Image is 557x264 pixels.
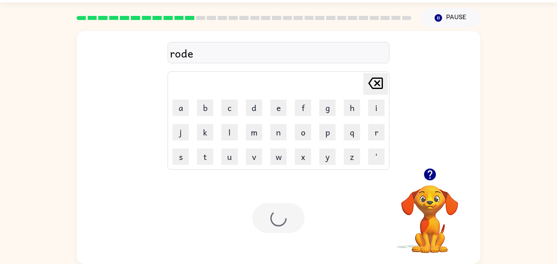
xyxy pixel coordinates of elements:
[270,124,287,140] button: n
[197,100,213,116] button: b
[270,100,287,116] button: e
[172,100,189,116] button: a
[368,124,385,140] button: r
[344,149,360,165] button: z
[421,9,480,27] button: Pause
[344,100,360,116] button: h
[368,149,385,165] button: '
[319,124,336,140] button: p
[172,124,189,140] button: j
[221,124,238,140] button: l
[197,149,213,165] button: t
[344,124,360,140] button: q
[319,100,336,116] button: g
[295,124,311,140] button: o
[197,124,213,140] button: k
[221,149,238,165] button: u
[221,100,238,116] button: c
[270,149,287,165] button: w
[170,44,387,62] div: rode
[368,100,385,116] button: i
[172,149,189,165] button: s
[295,100,311,116] button: f
[389,173,471,254] video: Your browser must support playing .mp4 files to use Literably. Please try using another browser.
[246,149,262,165] button: v
[246,100,262,116] button: d
[246,124,262,140] button: m
[295,149,311,165] button: x
[319,149,336,165] button: y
